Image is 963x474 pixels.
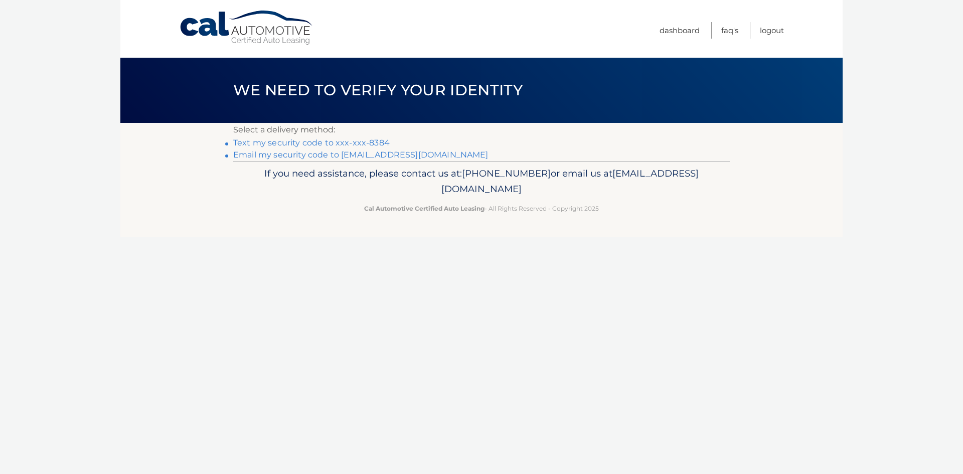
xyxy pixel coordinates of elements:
[760,22,784,39] a: Logout
[462,168,551,179] span: [PHONE_NUMBER]
[233,81,523,99] span: We need to verify your identity
[364,205,485,212] strong: Cal Automotive Certified Auto Leasing
[240,166,723,198] p: If you need assistance, please contact us at: or email us at
[721,22,738,39] a: FAQ's
[240,203,723,214] p: - All Rights Reserved - Copyright 2025
[660,22,700,39] a: Dashboard
[233,123,730,137] p: Select a delivery method:
[179,10,314,46] a: Cal Automotive
[233,138,390,147] a: Text my security code to xxx-xxx-8384
[233,150,489,160] a: Email my security code to [EMAIL_ADDRESS][DOMAIN_NAME]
